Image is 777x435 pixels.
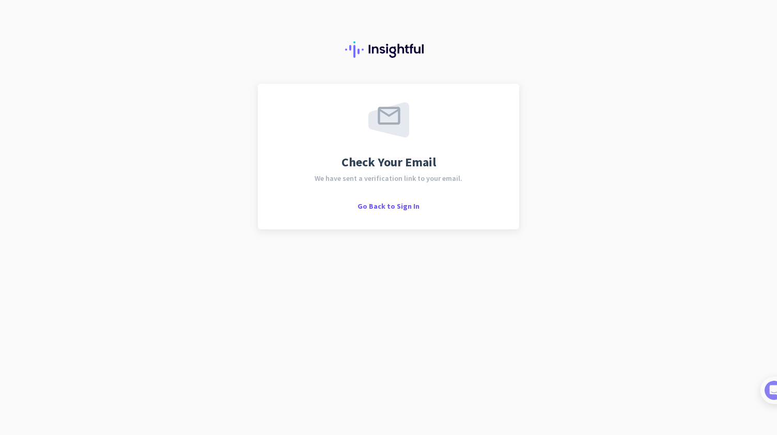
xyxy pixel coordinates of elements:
[341,156,436,168] span: Check Your Email
[368,102,409,137] img: email-sent
[358,201,419,211] span: Go Back to Sign In
[315,175,462,182] span: We have sent a verification link to your email.
[345,41,432,58] img: Insightful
